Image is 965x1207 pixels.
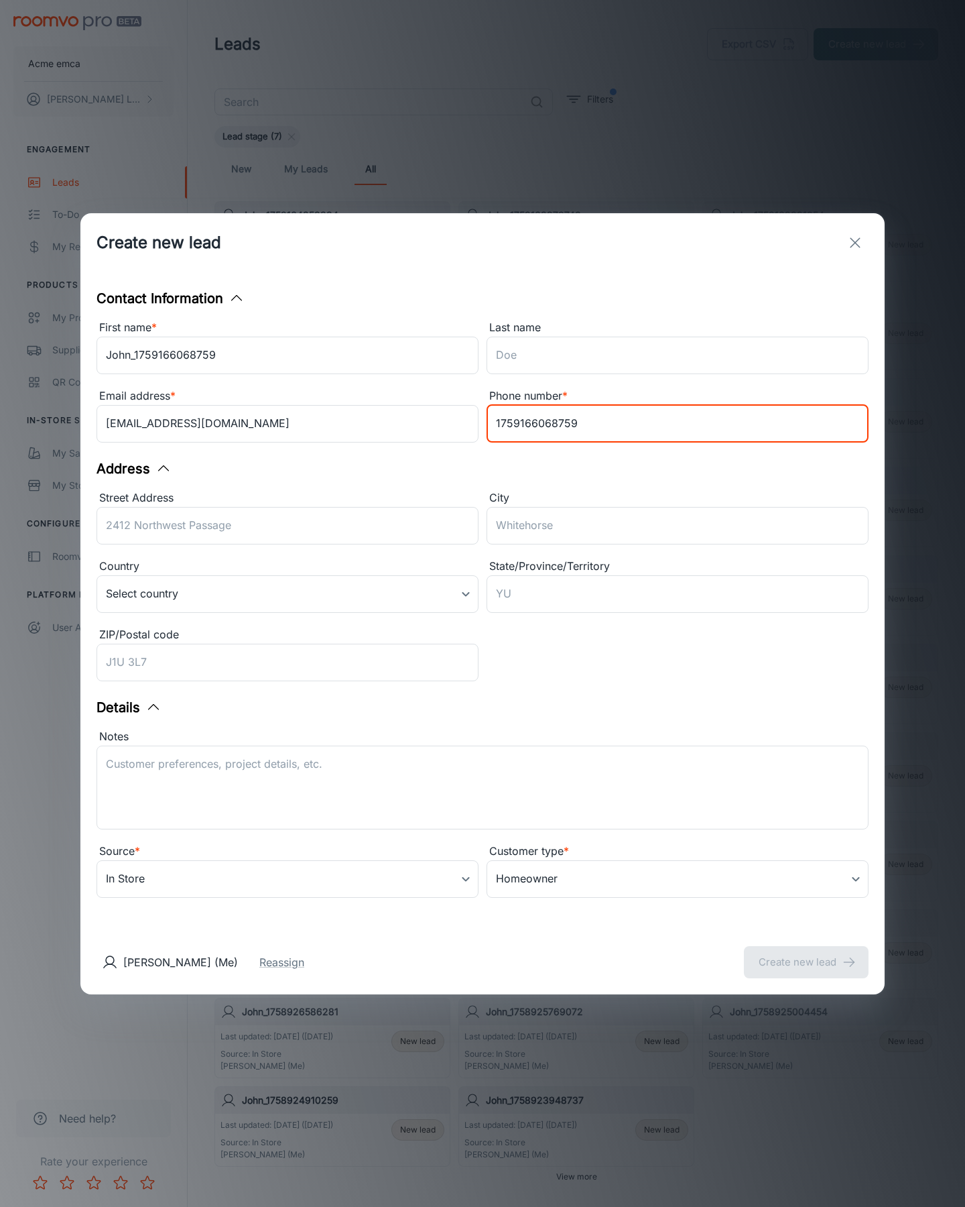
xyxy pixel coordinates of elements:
[96,626,478,644] div: ZIP/Postal code
[96,490,478,507] div: Street Address
[487,507,868,544] input: Whitehorse
[487,490,868,507] div: City
[96,388,478,405] div: Email address
[487,860,868,898] div: Homeowner
[96,644,478,681] input: J1U 3L7
[96,319,478,337] div: First name
[96,697,162,717] button: Details
[96,337,478,374] input: John
[487,319,868,337] div: Last name
[487,575,868,613] input: YU
[487,337,868,374] input: Doe
[96,507,478,544] input: 2412 Northwest Passage
[96,459,172,479] button: Address
[96,843,478,860] div: Source
[96,728,868,746] div: Notes
[96,288,245,308] button: Contact Information
[96,405,478,443] input: myname@example.com
[96,231,221,255] h1: Create new lead
[487,843,868,860] div: Customer type
[487,405,868,443] input: +1 439-123-4567
[842,229,868,256] button: exit
[96,860,478,898] div: In Store
[259,954,304,970] button: Reassign
[487,388,868,405] div: Phone number
[123,954,238,970] p: [PERSON_NAME] (Me)
[487,558,868,575] div: State/Province/Territory
[96,558,478,575] div: Country
[96,575,478,613] div: Select country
